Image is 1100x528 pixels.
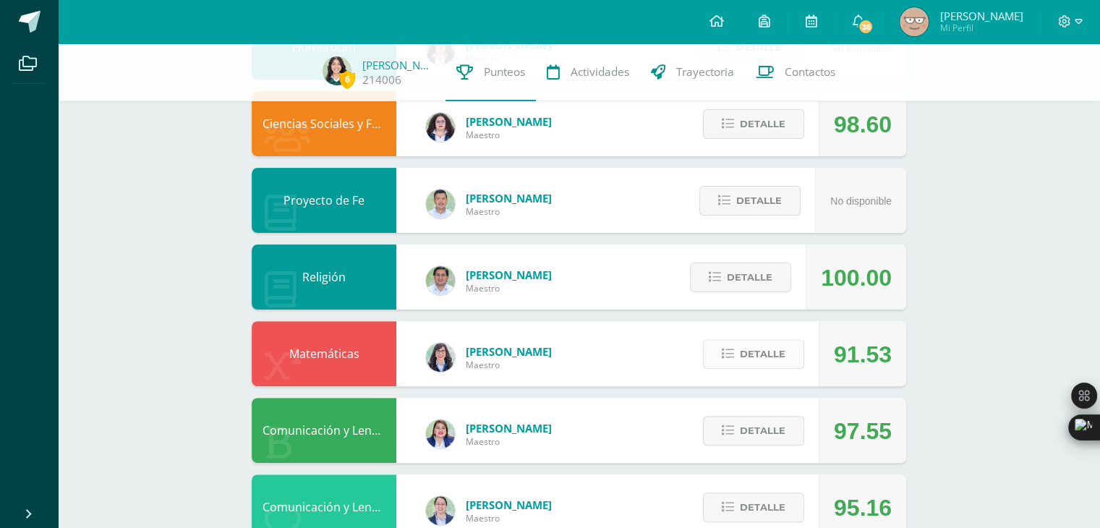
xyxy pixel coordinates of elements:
img: ba02aa29de7e60e5f6614f4096ff8928.png [426,113,455,142]
img: 01c6c64f30021d4204c203f22eb207bb.png [426,343,455,372]
span: [PERSON_NAME] [466,191,552,205]
div: Matemáticas [252,321,396,386]
span: Maestro [466,512,552,524]
div: Ciencias Sociales y Formación Ciudadana [252,91,396,156]
span: Trayectoria [676,64,734,80]
a: [PERSON_NAME] [362,58,435,72]
img: 8a04bcb720cee43845f5c8158bc7cf53.png [323,56,351,85]
span: Detalle [740,341,785,367]
img: dd011f7c4bfabd7082af3f8a9ebe6100.png [900,7,929,36]
div: Religión [252,244,396,310]
span: Detalle [740,494,785,521]
span: 36 [858,19,874,35]
span: Actividades [571,64,629,80]
span: Detalle [727,264,772,291]
button: Detalle [703,339,804,369]
span: Mi Perfil [939,22,1023,34]
span: Contactos [785,64,835,80]
a: 214006 [362,72,401,88]
span: [PERSON_NAME] [466,421,552,435]
span: Maestro [466,205,552,218]
span: [PERSON_NAME] [939,9,1023,23]
span: [PERSON_NAME] [466,498,552,512]
span: [PERSON_NAME] [466,344,552,359]
div: 98.60 [834,92,892,157]
span: Maestro [466,435,552,448]
button: Detalle [699,186,801,216]
span: Maestro [466,129,552,141]
a: Trayectoria [640,43,745,101]
span: Detalle [736,187,782,214]
img: 97caf0f34450839a27c93473503a1ec1.png [426,420,455,448]
div: Proyecto de Fe [252,168,396,233]
span: 6 [339,70,355,88]
img: bdeda482c249daf2390eb3a441c038f2.png [426,496,455,525]
span: Detalle [740,417,785,444]
button: Detalle [703,416,804,446]
img: 585d333ccf69bb1c6e5868c8cef08dba.png [426,190,455,218]
img: f767cae2d037801592f2ba1a5db71a2a.png [426,266,455,295]
span: Punteos [484,64,525,80]
button: Detalle [690,263,791,292]
div: 91.53 [834,322,892,387]
span: Maestro [466,359,552,371]
a: Contactos [745,43,846,101]
span: Maestro [466,282,552,294]
div: 97.55 [834,399,892,464]
span: [PERSON_NAME] [466,268,552,282]
div: Comunicación y Lenguaje Idioma Español [252,398,396,463]
span: No disponible [830,195,892,207]
a: Punteos [445,43,536,101]
span: Detalle [740,111,785,137]
div: 100.00 [821,245,892,310]
span: [PERSON_NAME] [466,114,552,129]
button: Detalle [703,493,804,522]
a: Actividades [536,43,640,101]
button: Detalle [703,109,804,139]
